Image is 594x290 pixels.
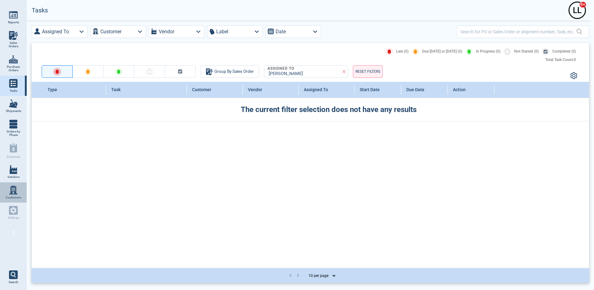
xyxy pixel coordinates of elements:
button: Group By Sales Order [201,65,259,78]
span: 9+ [579,2,586,8]
button: Assigned To [32,26,88,38]
img: menu_icon [9,120,18,129]
span: In Progress (0) [476,49,500,54]
img: menu_icon [9,31,18,40]
span: Due Date [406,87,424,92]
span: Reports [8,21,19,24]
div: Total Task Count: 0 [545,58,576,62]
h2: Tasks [32,7,48,14]
span: Completed (0) [552,49,576,54]
label: Assigned To [42,27,69,36]
span: Not Started (0) [514,49,539,54]
label: Vendor [159,27,174,36]
span: Sales Orders [5,41,22,48]
label: Label [216,27,228,36]
span: Vendor [248,87,262,92]
img: menu_icon [9,165,18,174]
span: Due [DATE] or [DATE] (0) [422,49,462,54]
span: Customers [6,196,21,199]
span: Purchase Orders [5,65,22,72]
button: Customer [90,26,146,38]
img: menu_icon [9,186,18,194]
div: L L [569,2,585,18]
span: Start Date [360,87,380,92]
img: menu_icon [9,55,18,64]
input: Search for PO or Sales Order or shipment number, Task, etc. [460,27,576,36]
span: Search [9,280,18,284]
span: Action [453,87,466,92]
span: Orders by Phase [5,130,22,137]
button: RESET FILTERS [353,65,383,78]
span: Late (0) [396,49,409,54]
img: menu_icon [9,79,18,88]
legend: Assigned To [267,67,295,71]
span: Tasks [10,89,17,93]
span: Assigned To [304,87,328,92]
span: Customer [192,87,211,92]
div: Group By Sales Order [206,68,254,75]
div: [PERSON_NAME] [267,71,343,77]
span: Task [111,87,121,92]
img: menu_icon [9,99,18,108]
button: Label [207,26,263,38]
img: menu_icon [9,11,18,19]
span: Shipments [6,109,21,113]
label: Date [276,27,286,36]
label: Customer [100,27,121,36]
button: Vendor [148,26,204,38]
span: Type [48,87,57,92]
span: Vendors [7,175,20,179]
button: Date [265,26,321,38]
nav: pagination navigation [287,272,302,280]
